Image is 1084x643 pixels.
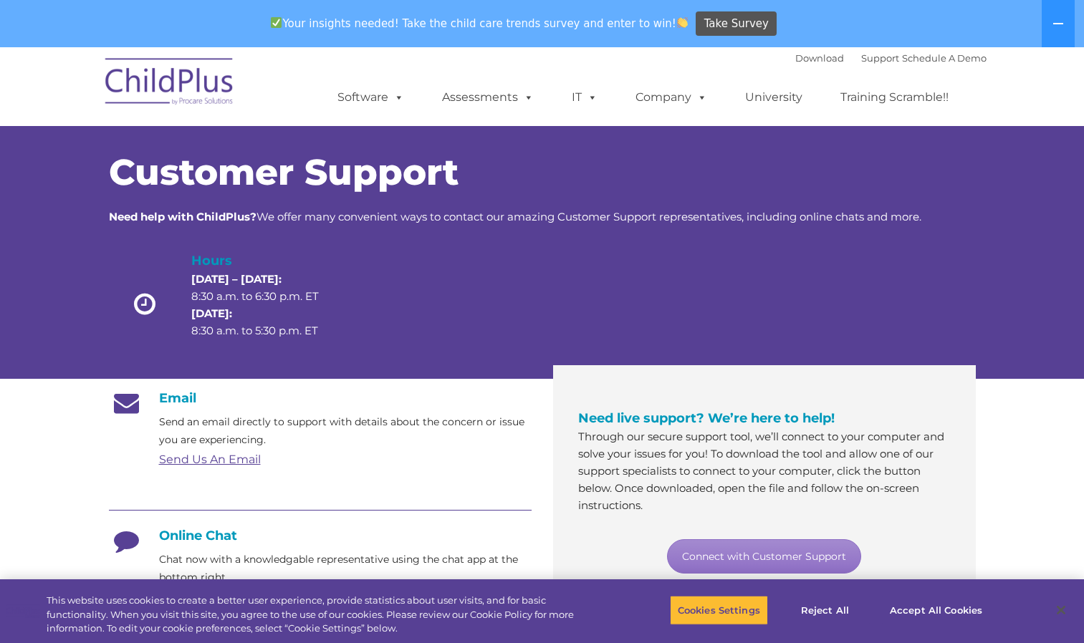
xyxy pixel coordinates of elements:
img: ChildPlus by Procare Solutions [98,48,241,120]
a: Send Us An Email [159,453,261,466]
span: We offer many convenient ways to contact our amazing Customer Support representatives, including ... [109,210,921,223]
img: ✅ [271,17,282,28]
button: Accept All Cookies [882,595,990,625]
span: Your insights needed! Take the child care trends survey and enter to win! [265,9,694,37]
a: Support [861,52,899,64]
a: IT [557,83,612,112]
button: Close [1045,594,1077,626]
h4: Online Chat [109,528,532,543]
a: Training Scramble!! [826,83,963,112]
button: Reject All [780,595,870,625]
div: This website uses cookies to create a better user experience, provide statistics about user visit... [47,594,596,636]
a: University [731,83,817,112]
p: Send an email directly to support with details about the concern or issue you are experiencing. [159,413,532,449]
p: Through our secure support tool, we’ll connect to your computer and solve your issues for you! To... [578,428,951,514]
a: Assessments [428,83,548,112]
p: Chat now with a knowledgable representative using the chat app at the bottom right. [159,551,532,586]
a: Software [323,83,418,112]
a: Schedule A Demo [902,52,987,64]
span: Take Survey [704,11,769,37]
a: Connect with Customer Support [667,539,861,574]
font: | [795,52,987,64]
span: Need live support? We’re here to help! [578,410,835,426]
p: 8:30 a.m. to 6:30 p.m. ET 8:30 a.m. to 5:30 p.m. ET [191,271,343,339]
h4: Hours [191,251,343,271]
a: Take Survey [696,11,777,37]
button: Cookies Settings [670,595,768,625]
a: Download [795,52,844,64]
span: Customer Support [109,150,459,194]
a: Company [621,83,721,112]
strong: [DATE] – [DATE]: [191,272,282,286]
h4: Email [109,390,532,406]
strong: Need help with ChildPlus? [109,210,256,223]
strong: [DATE]: [191,306,232,320]
img: 👏 [677,17,688,28]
